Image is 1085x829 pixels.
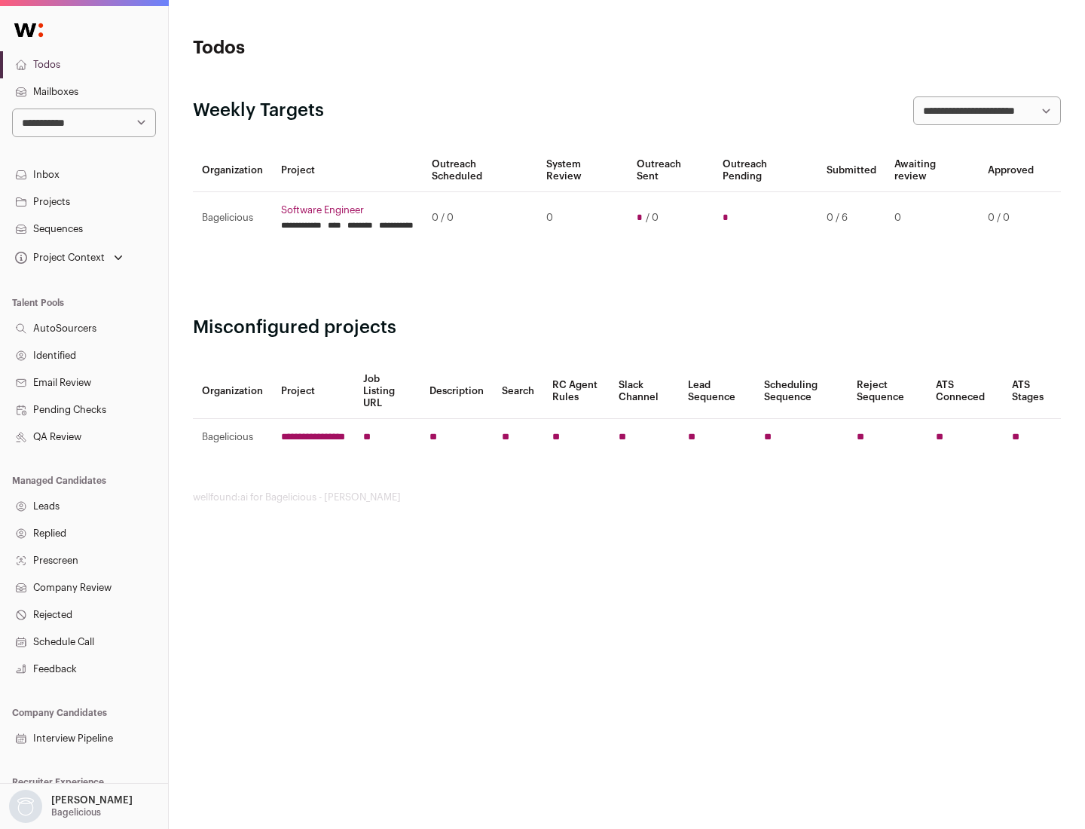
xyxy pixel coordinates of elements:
th: Job Listing URL [354,364,420,419]
p: Bagelicious [51,806,101,818]
h2: Misconfigured projects [193,316,1061,340]
td: Bagelicious [193,419,272,456]
h1: Todos [193,36,482,60]
th: Outreach Sent [628,149,714,192]
td: 0 / 0 [423,192,537,244]
h2: Weekly Targets [193,99,324,123]
th: Slack Channel [610,364,679,419]
button: Open dropdown [6,790,136,823]
span: / 0 [646,212,659,224]
img: nopic.png [9,790,42,823]
footer: wellfound:ai for Bagelicious - [PERSON_NAME] [193,491,1061,503]
th: Search [493,364,543,419]
img: Wellfound [6,15,51,45]
th: System Review [537,149,627,192]
th: Reject Sequence [848,364,928,419]
th: Outreach Pending [714,149,817,192]
th: Outreach Scheduled [423,149,537,192]
th: ATS Stages [1003,364,1061,419]
th: Approved [979,149,1043,192]
th: Lead Sequence [679,364,755,419]
th: Description [420,364,493,419]
td: 0 [885,192,979,244]
th: Submitted [818,149,885,192]
th: Project [272,149,423,192]
th: Awaiting review [885,149,979,192]
a: Software Engineer [281,204,414,216]
td: 0 / 0 [979,192,1043,244]
th: Scheduling Sequence [755,364,848,419]
th: ATS Conneced [927,364,1002,419]
td: Bagelicious [193,192,272,244]
button: Open dropdown [12,247,126,268]
th: RC Agent Rules [543,364,609,419]
td: 0 / 6 [818,192,885,244]
th: Organization [193,149,272,192]
th: Organization [193,364,272,419]
div: Project Context [12,252,105,264]
td: 0 [537,192,627,244]
th: Project [272,364,354,419]
p: [PERSON_NAME] [51,794,133,806]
